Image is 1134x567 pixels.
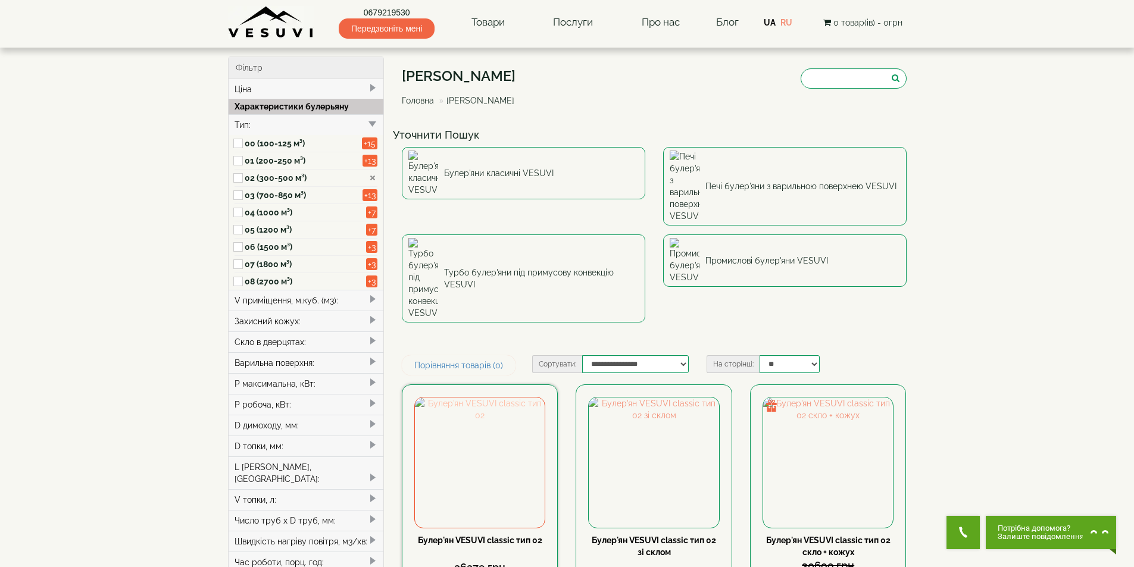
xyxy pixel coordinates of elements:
[766,535,891,557] a: Булер'ян VESUVI classic тип 02 скло + кожух
[707,355,760,373] label: На сторінці:
[418,535,542,545] a: Булер'ян VESUVI classic тип 02
[229,290,384,311] div: V приміщення, м.куб. (м3):
[363,155,377,167] span: +13
[362,137,377,149] span: +15
[229,331,384,352] div: Скло в дверцятах:
[245,258,363,270] label: 07 (1800 м³)
[820,16,906,29] button: 0 товар(ів) - 0грн
[229,489,384,510] div: V топки, л:
[229,394,384,415] div: P робоча, кВт:
[998,524,1084,532] span: Потрібна допомога?
[393,129,916,141] h4: Уточнити Пошук
[630,9,692,36] a: Про нас
[229,531,384,552] div: Швидкість нагріву повітря, м3/хв:
[339,18,435,39] span: Передзвоніть мені
[764,18,776,27] a: UA
[229,311,384,331] div: Захисний кожух:
[363,189,377,201] span: +13
[780,18,792,27] a: RU
[229,99,384,114] div: Характеристики булерьяну
[229,373,384,394] div: P максимальна, кВт:
[229,57,384,79] div: Фільтр
[229,456,384,489] div: L [PERSON_NAME], [GEOGRAPHIC_DATA]:
[245,206,363,218] label: 04 (1000 м³)
[408,151,438,196] img: Булер'яни класичні VESUVI
[589,397,718,527] img: Булер'ян VESUVI classic тип 02 зі склом
[998,532,1084,541] span: Залиште повідомлення
[402,68,523,84] h1: [PERSON_NAME]
[833,18,902,27] span: 0 товар(ів) - 0грн
[229,114,384,135] div: Тип:
[402,96,434,105] a: Головна
[366,241,377,253] span: +3
[228,6,314,39] img: Завод VESUVI
[592,535,716,557] a: Булер'ян VESUVI classic тип 02 зі склом
[436,95,514,106] li: [PERSON_NAME]
[245,189,363,201] label: 03 (700-850 м³)
[402,355,516,375] a: Порівняння товарів (0)
[663,234,907,287] a: Промислові булер'яни VESUVI Промислові булер'яни VESUVI
[245,224,363,236] label: 05 (1200 м³)
[366,206,377,218] span: +7
[229,352,384,373] div: Варильна поверхня:
[716,16,739,28] a: Блог
[541,9,605,36] a: Послуги
[670,238,699,283] img: Промислові булер'яни VESUVI
[986,516,1116,549] button: Chat button
[402,147,645,199] a: Булер'яни класичні VESUVI Булер'яни класичні VESUVI
[229,436,384,456] div: D топки, мм:
[245,275,363,287] label: 08 (2700 м³)
[245,172,363,184] label: 02 (300-500 м³)
[763,397,893,527] img: Булер'ян VESUVI classic тип 02 скло + кожух
[366,224,377,236] span: +7
[229,415,384,436] div: D димоходу, мм:
[460,9,517,36] a: Товари
[366,275,377,287] span: +3
[946,516,980,549] button: Get Call button
[415,397,545,527] img: Булер'ян VESUVI classic тип 02
[229,510,384,531] div: Число труб x D труб, мм:
[229,79,384,99] div: Ціна
[766,400,777,412] img: gift
[245,137,363,149] label: 00 (100-125 м³)
[663,147,907,225] a: Печі булер'яни з варильною поверхнею VESUVI Печі булер'яни з варильною поверхнею VESUVI
[532,355,582,373] label: Сортувати:
[366,258,377,270] span: +3
[408,238,438,319] img: Турбо булер'яни під примусову конвекцію VESUVI
[245,241,363,253] label: 06 (1500 м³)
[670,151,699,222] img: Печі булер'яни з варильною поверхнею VESUVI
[245,155,363,167] label: 01 (200-250 м³)
[339,7,435,18] a: 0679219530
[402,234,645,322] a: Турбо булер'яни під примусову конвекцію VESUVI Турбо булер'яни під примусову конвекцію VESUVI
